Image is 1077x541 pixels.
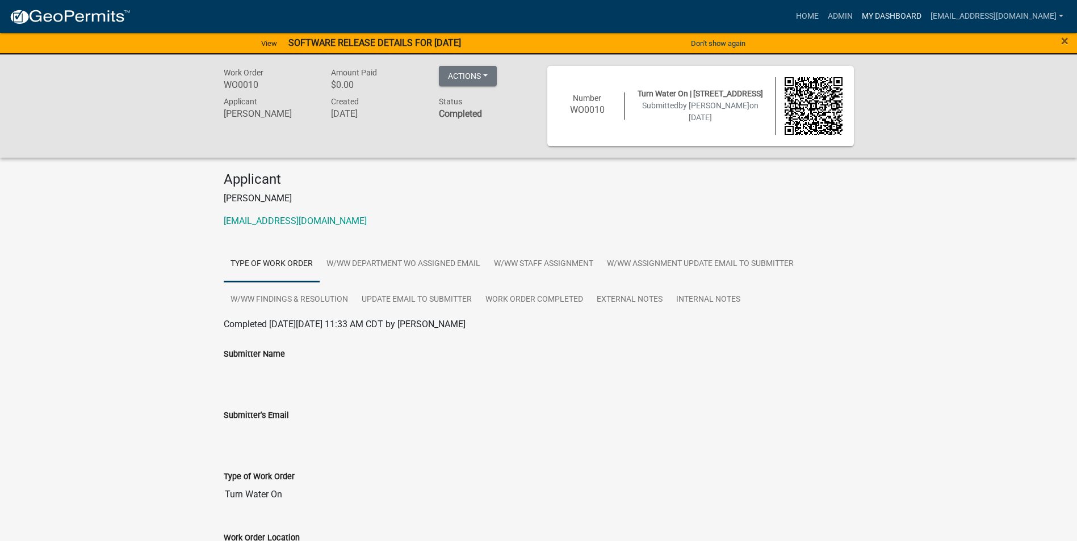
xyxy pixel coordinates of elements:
a: My Dashboard [857,6,926,27]
span: Number [573,94,601,103]
a: [EMAIL_ADDRESS][DOMAIN_NAME] [224,215,367,226]
span: Turn Water On | [STREET_ADDRESS] [638,89,763,98]
a: Update Email to Submitter [355,282,479,318]
button: Actions [439,66,497,86]
a: Work Order Completed [479,282,590,318]
span: Amount Paid [331,68,377,77]
span: by [PERSON_NAME] [678,101,749,110]
h6: WO0010 [559,104,617,115]
label: Type of Work Order [224,473,295,481]
p: [PERSON_NAME] [224,192,854,205]
a: W/WW Department WO Assigned Email [320,246,487,282]
h6: [DATE] [331,108,422,119]
span: × [1061,33,1068,49]
a: Internal Notes [669,282,747,318]
a: External Notes [590,282,669,318]
strong: SOFTWARE RELEASE DETAILS FOR [DATE] [288,37,461,48]
img: QR code [785,77,843,135]
a: W/WW Assignment Update Email to Submitter [600,246,801,282]
span: Applicant [224,97,257,106]
a: [EMAIL_ADDRESS][DOMAIN_NAME] [926,6,1068,27]
a: Admin [823,6,857,27]
a: W/WW Findings & Resolution [224,282,355,318]
label: Submitter's Email [224,412,289,420]
span: Work Order [224,68,263,77]
h6: [PERSON_NAME] [224,108,315,119]
button: Don't show again [686,34,750,53]
a: Home [791,6,823,27]
a: View [257,34,282,53]
span: Submitted on [DATE] [642,101,758,122]
span: Created [331,97,359,106]
label: Submitter Name [224,350,285,358]
h4: Applicant [224,171,854,188]
span: Completed [DATE][DATE] 11:33 AM CDT by [PERSON_NAME] [224,319,466,329]
button: Close [1061,34,1068,48]
span: Status [439,97,462,106]
strong: Completed [439,108,482,119]
h6: WO0010 [224,79,315,90]
h6: $0.00 [331,79,422,90]
a: W/WW Staff Assignment [487,246,600,282]
a: Type of Work Order [224,246,320,282]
